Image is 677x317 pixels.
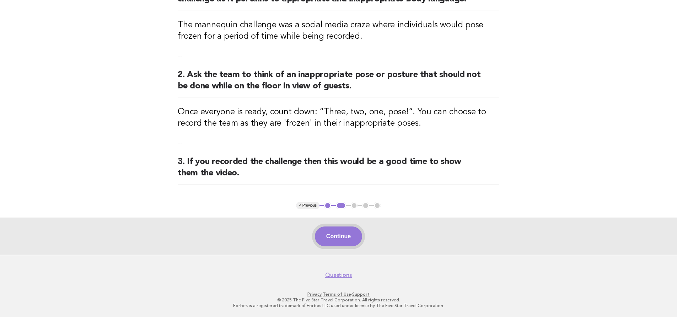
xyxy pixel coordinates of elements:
[325,272,352,279] a: Questions
[315,226,362,246] button: Continue
[178,20,499,42] h3: The mannequin challenge was a social media craze where individuals would pose frozen for a period...
[336,202,346,209] button: 2
[121,297,556,303] p: © 2025 The Five Star Travel Corporation. All rights reserved.
[178,69,499,98] h2: 2. Ask the team to think of an inappropriate pose or posture that should not be done while on the...
[352,292,370,297] a: Support
[307,292,322,297] a: Privacy
[324,202,331,209] button: 1
[178,51,499,61] p: --
[121,303,556,308] p: Forbes is a registered trademark of Forbes LLC used under license by The Five Star Travel Corpora...
[178,138,499,148] p: --
[323,292,351,297] a: Terms of Use
[296,202,319,209] button: < Previous
[178,156,499,185] h2: 3. If you recorded the challenge then this would be a good time to show them the video.
[178,106,499,129] h3: Once everyone is ready, count down: “Three, two, one, pose!”. You can choose to record the team a...
[121,291,556,297] p: · ·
